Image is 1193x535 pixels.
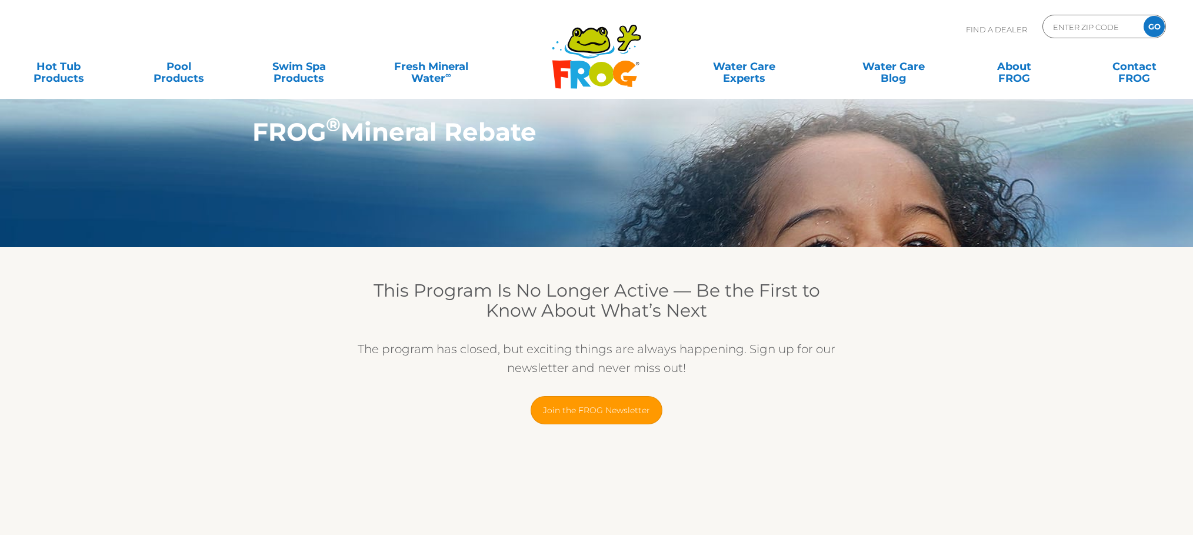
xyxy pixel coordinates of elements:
[326,114,341,136] sup: ®
[372,55,489,78] a: Fresh MineralWater∞
[847,55,941,78] a: Water CareBlog
[12,55,105,78] a: Hot TubProducts
[668,55,820,78] a: Water CareExperts
[132,55,225,78] a: PoolProducts
[445,70,451,79] sup: ∞
[966,15,1027,44] p: Find A Dealer
[531,396,662,424] a: Join the FROG Newsletter
[355,281,838,321] h3: This Program Is No Longer Active — Be the First to Know About What’s Next
[967,55,1061,78] a: AboutFROG
[252,118,886,146] h1: FROG Mineral Rebate
[252,55,346,78] a: Swim SpaProducts
[1088,55,1181,78] a: ContactFROG
[355,340,838,377] p: The program has closed, but exciting things are always happening. Sign up for our newsletter and ...
[1052,18,1131,35] input: Zip Code Form
[1144,16,1165,37] input: GO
